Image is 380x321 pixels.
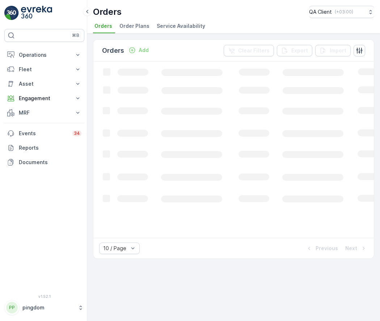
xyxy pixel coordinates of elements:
[19,95,70,102] p: Engagement
[291,47,308,54] p: Export
[19,144,81,151] p: Reports
[126,46,152,55] button: Add
[6,302,18,313] div: PP
[22,304,74,311] p: pingdom
[157,22,205,30] span: Service Availability
[19,159,81,166] p: Documents
[72,33,79,38] p: ⌘B
[305,244,339,253] button: Previous
[4,48,84,62] button: Operations
[19,130,68,137] p: Events
[19,109,70,116] p: MRF
[330,47,346,54] p: Import
[4,62,84,77] button: Fleet
[4,6,19,20] img: logo
[102,46,124,56] p: Orders
[93,6,122,18] p: Orders
[345,245,357,252] p: Next
[4,126,84,141] a: Events34
[21,6,52,20] img: logo_light-DOdMpM7g.png
[74,130,80,136] p: 34
[315,45,351,56] button: Import
[345,244,368,253] button: Next
[238,47,270,54] p: Clear Filters
[335,9,353,15] p: ( +03:00 )
[4,91,84,106] button: Engagement
[4,294,84,299] span: v 1.52.1
[4,77,84,91] button: Asset
[309,8,332,16] p: QA Client
[19,51,70,59] p: Operations
[309,6,374,18] button: QA Client(+03:00)
[224,45,274,56] button: Clear Filters
[139,47,149,54] p: Add
[4,141,84,155] a: Reports
[94,22,112,30] span: Orders
[277,45,312,56] button: Export
[4,300,84,315] button: PPpingdom
[119,22,149,30] span: Order Plans
[19,66,70,73] p: Fleet
[19,80,70,87] p: Asset
[316,245,338,252] p: Previous
[4,106,84,120] button: MRF
[4,155,84,170] a: Documents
